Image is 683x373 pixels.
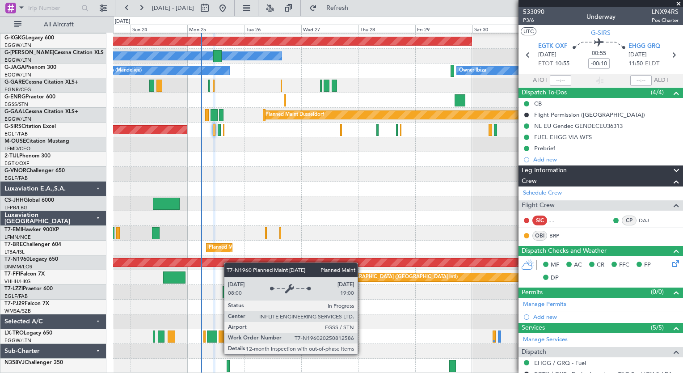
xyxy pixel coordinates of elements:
a: WMSA/SZB [4,308,31,314]
span: M-OUSE [4,139,26,144]
a: M-OUSECitation Mustang [4,139,69,144]
span: Dispatch To-Dos [522,88,567,98]
a: EGTK/OXF [4,160,29,167]
div: Thu 28 [358,25,415,33]
div: Mon 25 [187,25,244,33]
a: LX-TROLegacy 650 [4,331,52,336]
input: Trip Number [27,1,79,15]
a: EGGW/LTN [4,72,31,78]
a: DAJ [639,216,659,225]
div: SIC [532,216,547,225]
span: Dispatch [522,347,546,357]
a: T7-PJ29Falcon 7X [4,301,49,306]
div: Wed 27 [301,25,358,33]
button: Refresh [305,1,359,15]
a: Schedule Crew [523,189,562,198]
span: Flight Crew [522,200,555,211]
span: 10:55 [555,59,569,68]
div: Flight Permission ([GEOGRAPHIC_DATA]) [534,111,645,119]
a: EGGW/LTN [4,116,31,123]
div: Sat 30 [472,25,529,33]
span: 533090 [523,7,544,17]
a: G-ENRGPraetor 600 [4,94,55,100]
a: EGLF/FAB [4,131,28,137]
a: LFPB/LBG [4,204,28,211]
a: EGGW/LTN [4,42,31,49]
span: G-[PERSON_NAME] [4,50,54,55]
span: All Aircraft [23,21,94,28]
a: EGGW/LTN [4,57,31,64]
a: EGGW/LTN [4,337,31,344]
a: CS-JHHGlobal 6000 [4,198,54,203]
span: G-VNOR [4,168,26,174]
span: AC [574,261,582,270]
span: LX-TRO [4,331,24,336]
span: [DATE] - [DATE] [152,4,194,12]
span: (0/0) [651,287,664,297]
a: VHHH/HKG [4,278,31,285]
span: FFC [619,261,629,270]
input: --:-- [550,75,571,86]
div: Unplanned Maint [GEOGRAPHIC_DATA] ([GEOGRAPHIC_DATA]) [266,285,413,299]
a: T7-LZZIPraetor 600 [4,286,53,292]
span: 00:55 [592,49,606,58]
span: ATOT [533,76,548,85]
div: Planned Maint Warsaw ([GEOGRAPHIC_DATA]) [209,241,316,254]
a: LFMN/NCE [4,234,31,241]
div: CP [622,216,637,225]
span: Permits [522,288,543,298]
a: LTBA/ISL [4,249,25,255]
a: T7-EMIHawker 900XP [4,227,59,233]
span: Pos Charter [652,17,679,24]
span: P3/6 [523,17,544,24]
a: BRP [549,232,569,240]
a: T7-BREChallenger 604 [4,242,61,247]
span: Services [522,323,545,333]
div: [DATE] [115,18,130,25]
div: FUEL EHGG VIA WFS [534,133,592,141]
a: G-GARECessna Citation XLS+ [4,80,78,85]
a: Manage Permits [523,300,566,309]
a: T7-N1960Legacy 650 [4,257,58,262]
div: Fri 29 [415,25,472,33]
span: LNX94RS [652,7,679,17]
span: MF [551,261,559,270]
a: EGLF/FAB [4,175,28,182]
span: T7-BRE [4,242,23,247]
span: G-GAAL [4,109,25,114]
span: [DATE] [538,51,557,59]
a: EGLF/FAB [4,293,28,300]
span: Dispatch Checks and Weather [522,246,607,256]
a: G-SIRSCitation Excel [4,124,56,129]
a: EGSS/STN [4,101,28,108]
span: [DATE] [628,51,647,59]
span: CS-JHH [4,198,24,203]
span: Crew [522,176,537,186]
a: G-KGKGLegacy 600 [4,35,54,41]
span: 2-TIJL [4,153,19,159]
span: T7-PJ29 [4,301,25,306]
a: T7-FFIFalcon 7X [4,271,45,277]
a: G-[PERSON_NAME]Cessna Citation XLS [4,50,104,55]
a: G-JAGAPhenom 300 [4,65,56,70]
div: Add new [533,313,679,321]
div: - - [549,216,569,225]
span: G-SIRS [591,28,611,38]
span: T7-LZZI [4,286,23,292]
span: (5/5) [651,323,664,332]
button: UTC [521,27,536,35]
span: ALDT [654,76,669,85]
div: CB [534,100,542,107]
div: Prebrief [534,144,555,152]
a: EHGG / GRQ - Fuel [534,359,586,367]
span: EHGG GRQ [628,42,660,51]
span: G-GARE [4,80,25,85]
span: G-ENRG [4,94,25,100]
span: ELDT [645,59,659,68]
span: T7-N1960 [4,257,30,262]
span: T7-FFI [4,271,20,277]
a: DNMM/LOS [4,263,32,270]
span: G-SIRS [4,124,21,129]
span: G-JAGA [4,65,25,70]
span: Leg Information [522,165,567,176]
